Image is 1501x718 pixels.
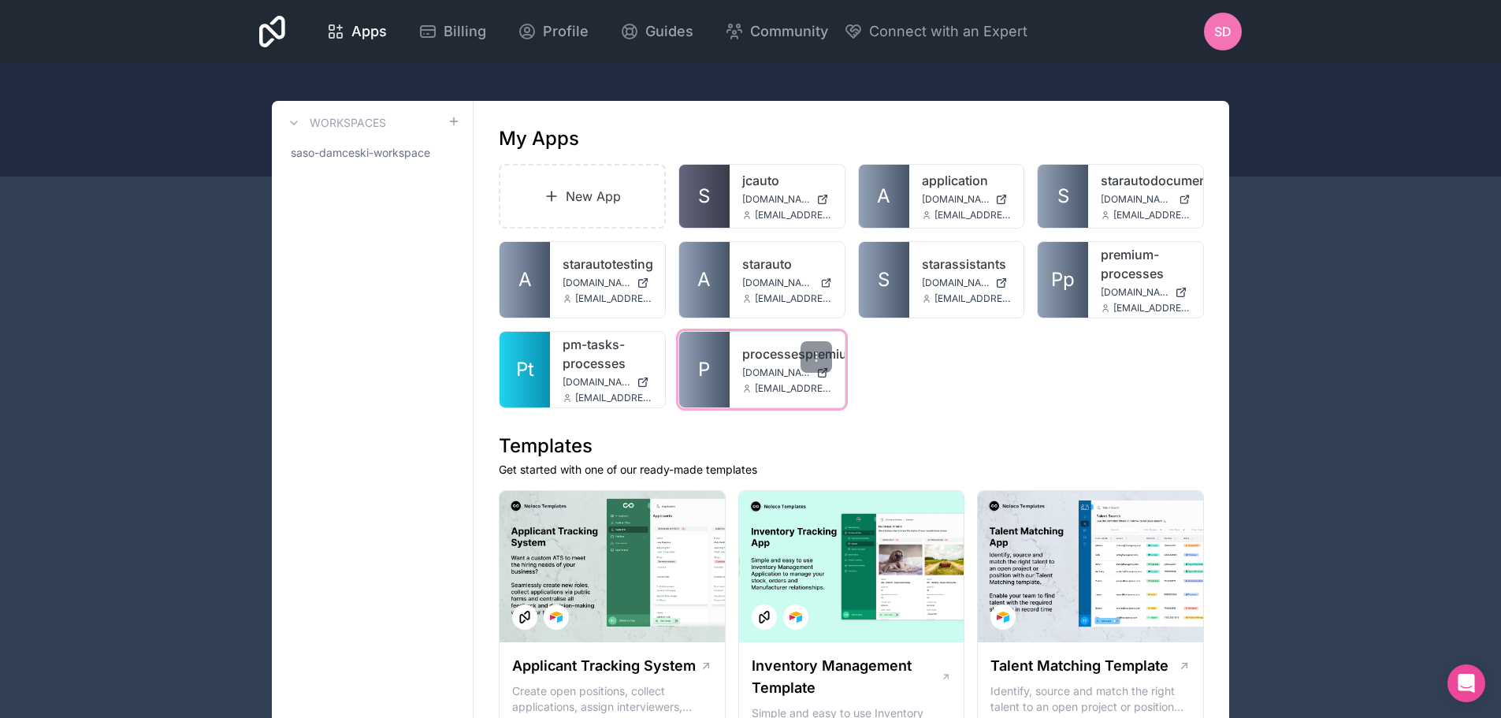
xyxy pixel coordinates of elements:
[922,193,1012,206] a: [DOMAIN_NAME]
[645,20,693,43] span: Guides
[990,655,1168,677] h1: Talent Matching Template
[859,165,909,228] a: A
[444,20,486,43] span: Billing
[922,277,1012,289] a: [DOMAIN_NAME]
[500,332,550,407] a: Pt
[742,344,832,363] a: processespremium
[790,611,802,623] img: Airtable Logo
[1057,184,1069,209] span: S
[499,462,1204,478] p: Get started with one of our ready-made templates
[1101,245,1191,283] a: premium-processes
[291,145,430,161] span: saso-damceski-workspace
[499,126,579,151] h1: My Apps
[1051,267,1075,292] span: Pp
[314,14,399,49] a: Apps
[844,20,1027,43] button: Connect with an Expert
[575,292,652,305] span: [EMAIL_ADDRESS][DOMAIN_NAME]
[755,382,832,395] span: [EMAIL_ADDRESS][DOMAIN_NAME]
[742,277,832,289] a: [DOMAIN_NAME]
[505,14,601,49] a: Profile
[512,655,696,677] h1: Applicant Tracking System
[697,267,711,292] span: A
[742,171,832,190] a: jcauto
[1101,193,1191,206] a: [DOMAIN_NAME]
[500,242,550,318] a: A
[742,277,814,289] span: [DOMAIN_NAME]
[742,366,832,379] a: [DOMAIN_NAME]
[1038,165,1088,228] a: S
[698,357,710,382] span: P
[563,376,630,389] span: [DOMAIN_NAME]
[742,193,832,206] a: [DOMAIN_NAME]
[878,267,890,292] span: S
[934,292,1012,305] span: [EMAIL_ADDRESS][DOMAIN_NAME]
[563,277,652,289] a: [DOMAIN_NAME]
[516,357,534,382] span: Pt
[1113,302,1191,314] span: [EMAIL_ADDRESS][DOMAIN_NAME]
[742,193,810,206] span: [DOMAIN_NAME]
[575,392,652,404] span: [EMAIL_ADDRESS][DOMAIN_NAME]
[922,171,1012,190] a: application
[990,683,1191,715] p: Identify, source and match the right talent to an open project or position with our Talent Matchi...
[1214,22,1232,41] span: SD
[859,242,909,318] a: S
[742,366,810,379] span: [DOMAIN_NAME]
[563,255,652,273] a: starautotesting
[284,139,460,167] a: saso-damceski-workspace
[997,611,1009,623] img: Airtable Logo
[877,184,890,209] span: A
[563,376,652,389] a: [DOMAIN_NAME]
[922,255,1012,273] a: starassistants
[922,277,990,289] span: [DOMAIN_NAME]
[284,113,386,132] a: Workspaces
[679,242,730,318] a: A
[742,255,832,273] a: starauto
[518,267,532,292] span: A
[755,209,832,221] span: [EMAIL_ADDRESS][DOMAIN_NAME]
[679,332,730,407] a: P
[512,683,712,715] p: Create open positions, collect applications, assign interviewers, centralise candidate feedback a...
[1447,664,1485,702] div: Open Intercom Messenger
[755,292,832,305] span: [EMAIL_ADDRESS][DOMAIN_NAME]
[550,611,563,623] img: Airtable Logo
[499,164,666,229] a: New App
[351,20,387,43] span: Apps
[934,209,1012,221] span: [EMAIL_ADDRESS][DOMAIN_NAME]
[310,115,386,131] h3: Workspaces
[698,184,710,209] span: S
[712,14,841,49] a: Community
[1101,286,1168,299] span: [DOMAIN_NAME]
[752,655,941,699] h1: Inventory Management Template
[1101,193,1172,206] span: [DOMAIN_NAME]
[543,20,589,43] span: Profile
[1038,242,1088,318] a: Pp
[563,335,652,373] a: pm-tasks-processes
[1113,209,1191,221] span: [EMAIL_ADDRESS][DOMAIN_NAME]
[607,14,706,49] a: Guides
[869,20,1027,43] span: Connect with an Expert
[1101,171,1191,190] a: starautodocuments
[563,277,630,289] span: [DOMAIN_NAME]
[750,20,828,43] span: Community
[406,14,499,49] a: Billing
[922,193,990,206] span: [DOMAIN_NAME]
[679,165,730,228] a: S
[499,433,1204,459] h1: Templates
[1101,286,1191,299] a: [DOMAIN_NAME]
